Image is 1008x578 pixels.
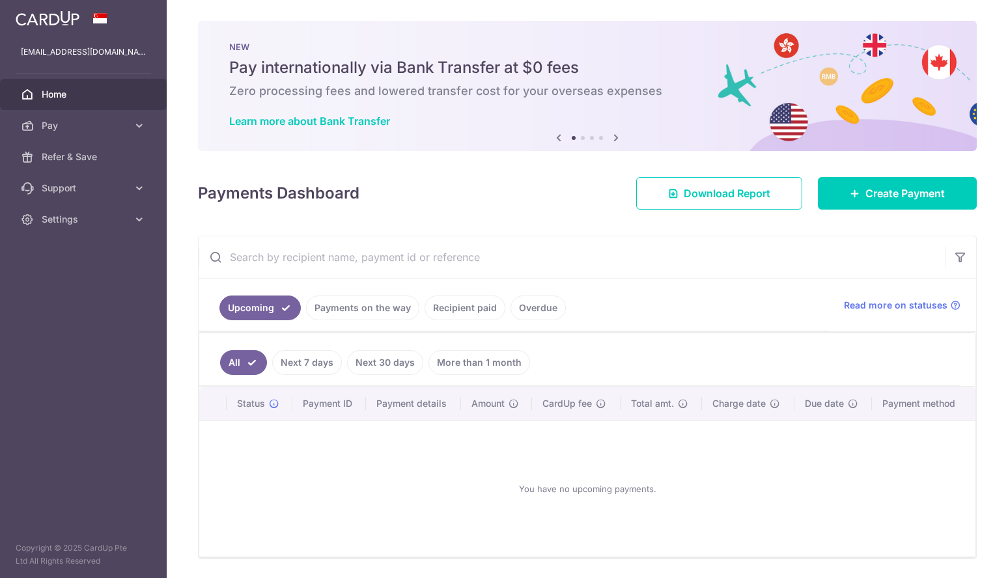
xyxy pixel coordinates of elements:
[198,21,977,151] img: Bank transfer banner
[844,299,947,312] span: Read more on statuses
[42,119,128,132] span: Pay
[865,186,945,201] span: Create Payment
[712,397,766,410] span: Charge date
[872,387,975,420] th: Payment method
[425,296,505,320] a: Recipient paid
[219,296,301,320] a: Upcoming
[229,83,945,99] h6: Zero processing fees and lowered transfer cost for your overseas expenses
[16,10,79,26] img: CardUp
[844,299,960,312] a: Read more on statuses
[347,350,423,375] a: Next 30 days
[542,397,592,410] span: CardUp fee
[428,350,530,375] a: More than 1 month
[220,350,267,375] a: All
[684,186,770,201] span: Download Report
[272,350,342,375] a: Next 7 days
[42,150,128,163] span: Refer & Save
[306,296,419,320] a: Payments on the way
[199,236,945,278] input: Search by recipient name, payment id or reference
[818,177,977,210] a: Create Payment
[471,397,505,410] span: Amount
[21,46,146,59] p: [EMAIL_ADDRESS][DOMAIN_NAME]
[229,42,945,52] p: NEW
[42,88,128,101] span: Home
[631,397,674,410] span: Total amt.
[42,182,128,195] span: Support
[42,213,128,226] span: Settings
[229,115,390,128] a: Learn more about Bank Transfer
[805,397,844,410] span: Due date
[511,296,566,320] a: Overdue
[198,182,359,205] h4: Payments Dashboard
[215,432,960,546] div: You have no upcoming payments.
[366,387,461,420] th: Payment details
[292,387,366,420] th: Payment ID
[636,177,802,210] a: Download Report
[237,397,265,410] span: Status
[229,57,945,78] h5: Pay internationally via Bank Transfer at $0 fees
